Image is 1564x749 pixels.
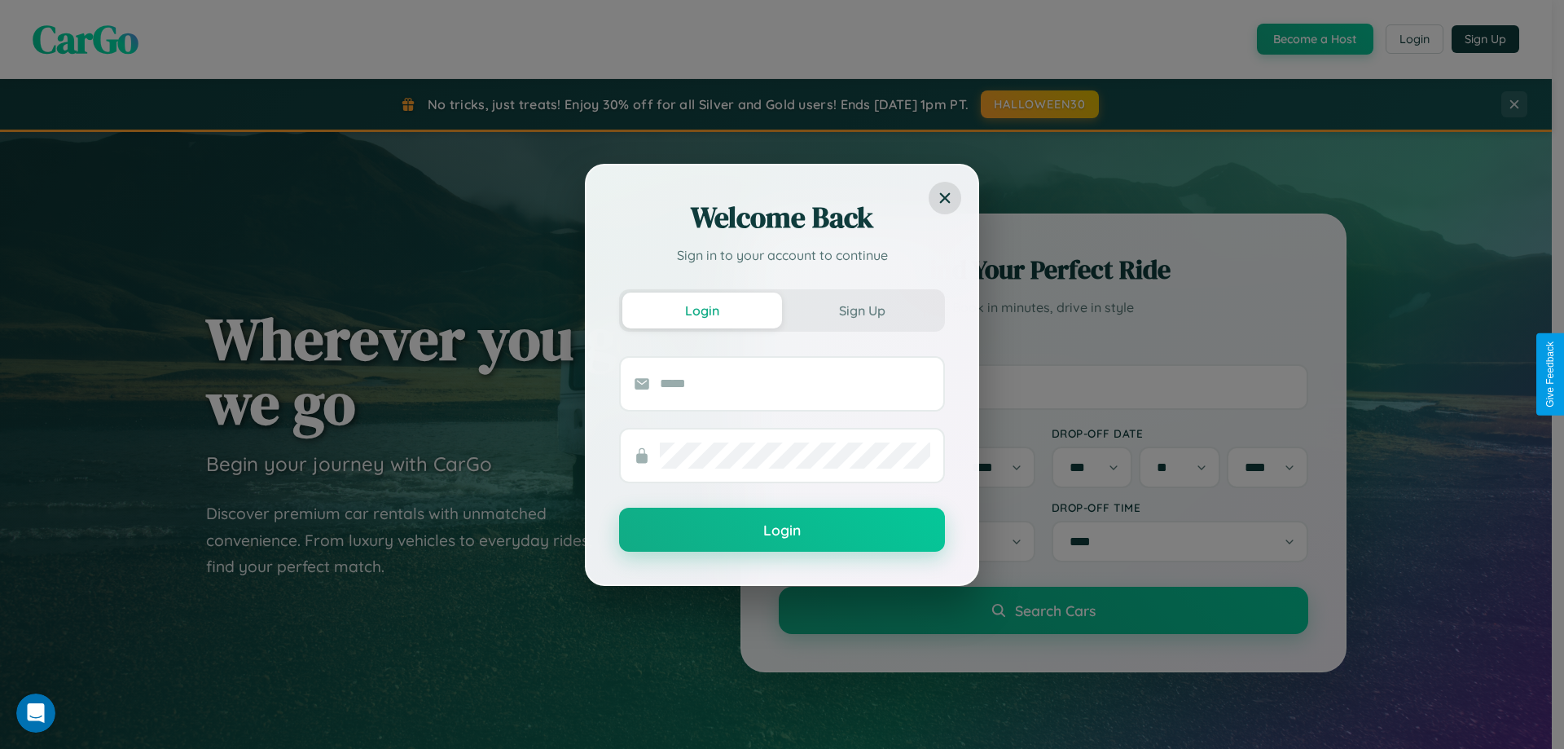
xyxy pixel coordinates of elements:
[16,694,55,733] iframe: Intercom live chat
[622,293,782,328] button: Login
[619,245,945,265] p: Sign in to your account to continue
[619,198,945,237] h2: Welcome Back
[619,508,945,552] button: Login
[782,293,942,328] button: Sign Up
[1544,341,1556,408] div: Give Feedback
